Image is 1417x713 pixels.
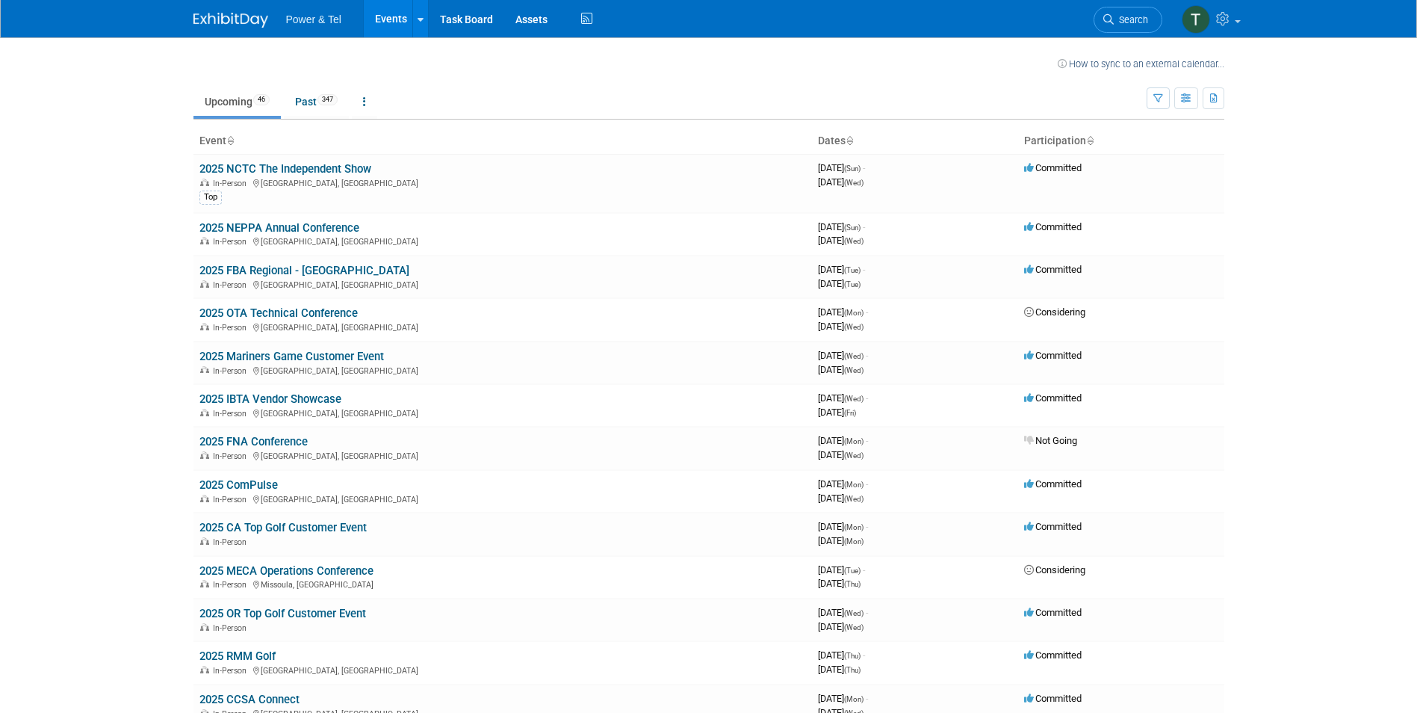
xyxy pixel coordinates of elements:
span: [DATE] [818,364,863,375]
a: 2025 OR Top Golf Customer Event [199,607,366,620]
span: (Mon) [844,523,863,531]
img: In-Person Event [200,537,209,545]
span: In-Person [213,623,251,633]
span: [DATE] [818,235,863,246]
span: (Sun) [844,223,861,232]
a: Upcoming46 [193,87,281,116]
img: In-Person Event [200,451,209,459]
span: - [866,435,868,446]
img: Tiffany Tilghman [1182,5,1210,34]
span: [DATE] [818,478,868,490]
div: [GEOGRAPHIC_DATA], [GEOGRAPHIC_DATA] [199,321,806,333]
span: - [866,521,868,532]
span: Power & Tel [286,13,341,25]
span: In-Person [213,495,251,504]
img: In-Person Event [200,495,209,502]
span: (Wed) [844,609,863,617]
a: Search [1094,7,1162,33]
img: In-Person Event [200,237,209,244]
span: (Wed) [844,323,863,331]
span: [DATE] [818,521,868,532]
span: - [863,564,865,575]
span: In-Person [213,237,251,247]
span: [DATE] [818,407,856,418]
img: In-Person Event [200,623,209,631]
span: - [866,350,868,361]
a: How to sync to an external calendar... [1058,58,1224,70]
img: In-Person Event [200,580,209,587]
div: Missoula, [GEOGRAPHIC_DATA] [199,578,806,590]
span: [DATE] [818,693,868,704]
a: 2025 RMM Golf [199,649,276,663]
span: (Mon) [844,481,863,489]
img: ExhibitDay [193,13,268,28]
span: (Thu) [844,666,861,674]
span: (Mon) [844,695,863,703]
a: Past347 [284,87,349,116]
span: In-Person [213,323,251,333]
span: 347 [317,94,338,105]
img: In-Person Event [200,666,209,673]
span: [DATE] [818,493,863,504]
span: Committed [1024,221,1082,232]
span: (Tue) [844,280,861,288]
span: Committed [1024,693,1082,704]
span: [DATE] [818,321,863,332]
a: 2025 IBTA Vendor Showcase [199,392,341,406]
span: Committed [1024,521,1082,532]
span: Committed [1024,264,1082,275]
span: In-Person [213,280,251,290]
span: [DATE] [818,176,863,188]
span: (Wed) [844,495,863,503]
a: Sort by Participation Type [1086,135,1094,146]
th: Dates [812,129,1018,154]
span: [DATE] [818,535,863,546]
span: - [866,607,868,618]
span: In-Person [213,366,251,376]
a: 2025 NCTC The Independent Show [199,162,371,176]
span: In-Person [213,537,251,547]
a: 2025 FNA Conference [199,435,308,448]
span: [DATE] [818,449,863,460]
span: [DATE] [818,564,865,575]
span: Committed [1024,649,1082,661]
div: [GEOGRAPHIC_DATA], [GEOGRAPHIC_DATA] [199,493,806,504]
a: 2025 FBA Regional - [GEOGRAPHIC_DATA] [199,264,409,277]
span: (Wed) [844,237,863,245]
span: Committed [1024,392,1082,404]
span: (Thu) [844,652,861,660]
span: [DATE] [818,221,865,232]
span: In-Person [213,451,251,461]
span: (Mon) [844,537,863,546]
a: 2025 ComPulse [199,478,278,492]
span: In-Person [213,409,251,419]
a: 2025 NEPPA Annual Conference [199,221,359,235]
div: [GEOGRAPHIC_DATA], [GEOGRAPHIC_DATA] [199,278,806,290]
span: (Fri) [844,409,856,417]
span: (Tue) [844,266,861,274]
span: - [863,221,865,232]
span: [DATE] [818,392,868,404]
span: - [866,306,868,318]
span: In-Person [213,666,251,676]
span: - [866,478,868,490]
span: Committed [1024,350,1082,361]
img: In-Person Event [200,366,209,374]
span: (Wed) [844,179,863,187]
th: Participation [1018,129,1224,154]
div: [GEOGRAPHIC_DATA], [GEOGRAPHIC_DATA] [199,407,806,419]
span: [DATE] [818,664,861,675]
span: Not Going [1024,435,1077,446]
span: 46 [253,94,270,105]
img: In-Person Event [200,409,209,416]
span: [DATE] [818,578,861,589]
span: (Mon) [844,309,863,317]
span: - [866,392,868,404]
span: (Mon) [844,437,863,445]
span: Committed [1024,162,1082,173]
img: In-Person Event [200,179,209,186]
span: [DATE] [818,435,868,446]
div: Top [199,191,222,204]
span: - [866,693,868,704]
span: [DATE] [818,162,865,173]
